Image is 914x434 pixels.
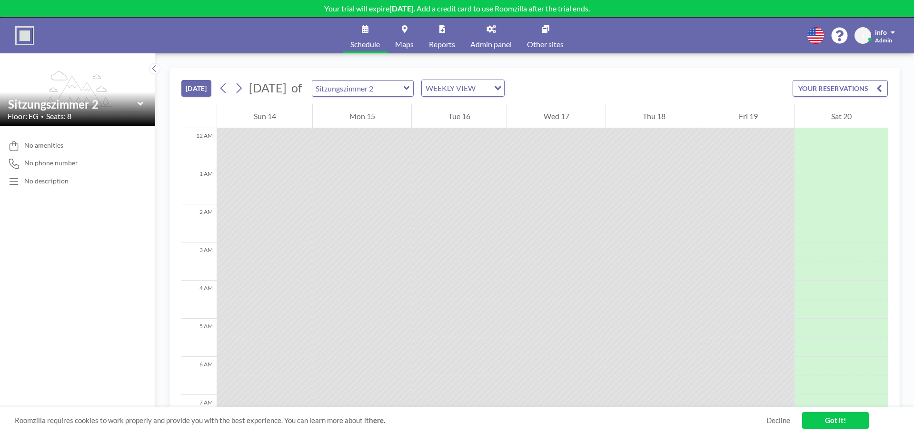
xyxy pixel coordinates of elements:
[389,4,414,13] b: [DATE]
[702,104,794,128] div: Fri 19
[395,40,414,48] span: Maps
[412,104,507,128] div: Tue 16
[8,111,39,121] span: Floor: EG
[41,113,44,120] span: •
[313,104,411,128] div: Mon 15
[181,395,217,433] div: 7 AM
[181,80,211,97] button: [DATE]
[181,357,217,395] div: 6 AM
[387,18,421,53] a: Maps
[46,111,71,121] span: Seats: 8
[350,40,380,48] span: Schedule
[217,104,312,128] div: Sun 14
[24,177,69,185] div: No description
[507,104,606,128] div: Wed 17
[802,412,869,429] a: Got it!
[249,81,287,95] span: [DATE]
[422,80,504,96] div: Search for option
[291,81,302,95] span: of
[793,80,888,97] button: YOUR RESERVATIONS
[421,18,463,53] a: Reports
[343,18,387,53] a: Schedule
[181,281,217,319] div: 4 AM
[181,128,217,166] div: 12 AM
[519,18,571,53] a: Other sites
[424,82,477,94] span: WEEKLY VIEW
[15,26,34,45] img: organization-logo
[463,18,519,53] a: Admin panel
[527,40,564,48] span: Other sites
[181,166,217,204] div: 1 AM
[181,242,217,281] div: 3 AM
[312,81,404,96] input: Sitzungszimmer 2
[795,104,888,128] div: Sat 20
[181,204,217,242] div: 2 AM
[606,104,702,128] div: Thu 18
[875,37,892,44] span: Admin
[429,40,455,48] span: Reports
[862,31,864,40] span: I
[478,82,488,94] input: Search for option
[24,141,63,150] span: No amenities
[875,28,887,36] span: info
[15,416,766,425] span: Roomzilla requires cookies to work properly and provide you with the best experience. You can lea...
[369,416,385,424] a: here.
[181,319,217,357] div: 5 AM
[8,97,138,111] input: Sitzungszimmer 2
[24,159,78,167] span: No phone number
[766,416,790,425] a: Decline
[470,40,512,48] span: Admin panel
